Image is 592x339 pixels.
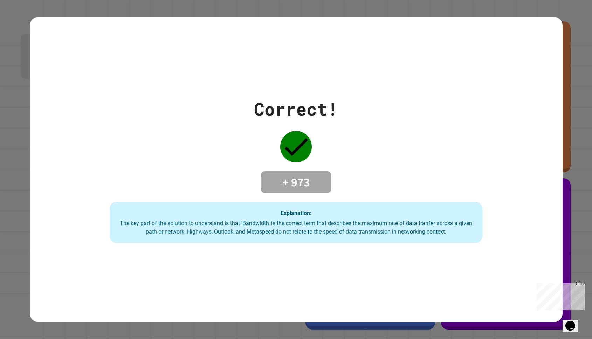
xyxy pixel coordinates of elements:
iframe: chat widget [563,311,585,332]
iframe: chat widget [534,281,585,310]
h4: + 973 [268,175,324,189]
div: The key part of the solution to understand is that 'Bandwidth' is the correct term that describes... [117,219,476,236]
div: Chat with us now!Close [3,3,48,44]
strong: Explanation: [281,210,312,216]
div: Correct! [254,96,338,122]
